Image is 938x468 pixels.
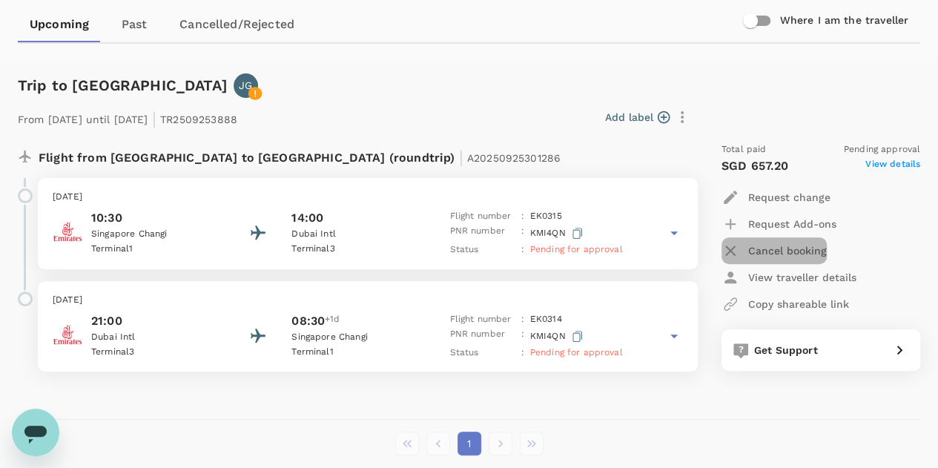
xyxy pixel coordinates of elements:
[605,110,670,125] button: Add label
[721,142,767,157] span: Total paid
[449,312,515,327] p: Flight number
[530,209,562,224] p: EK 0315
[748,217,836,231] p: Request Add-ons
[91,345,225,360] p: Terminal 3
[91,209,225,227] p: 10:30
[458,432,481,455] button: page 1
[168,7,306,42] a: Cancelled/Rejected
[530,347,623,357] span: Pending for approval
[449,209,515,224] p: Flight number
[521,346,524,360] p: :
[291,209,323,227] p: 14:00
[748,243,827,258] p: Cancel booking
[458,147,463,168] span: |
[521,224,524,243] p: :
[39,142,561,169] p: Flight from [GEOGRAPHIC_DATA] to [GEOGRAPHIC_DATA] (roundtrip)
[530,327,586,346] p: KMI4QN
[521,312,524,327] p: :
[291,312,325,330] p: 08:30
[53,293,683,308] p: [DATE]
[392,432,547,455] nav: pagination navigation
[291,330,425,345] p: Singapore Changi
[53,190,683,205] p: [DATE]
[721,184,830,211] button: Request change
[467,152,561,164] span: A20250925301286
[844,142,920,157] span: Pending approval
[152,108,156,129] span: |
[779,13,908,29] h6: Where I am the traveller
[91,227,225,242] p: Singapore Changi
[291,242,425,257] p: Terminal 3
[53,320,82,349] img: Emirates
[18,7,101,42] a: Upcoming
[325,312,340,330] span: +1d
[449,346,515,360] p: Status
[91,242,225,257] p: Terminal 1
[239,78,252,93] p: JG
[721,211,836,237] button: Request Add-ons
[721,291,849,317] button: Copy shareable link
[449,224,515,243] p: PNR number
[530,244,623,254] span: Pending for approval
[449,327,515,346] p: PNR number
[18,73,228,97] h6: Trip to [GEOGRAPHIC_DATA]
[865,157,920,175] span: View details
[521,243,524,257] p: :
[521,327,524,346] p: :
[530,312,562,327] p: EK 0314
[449,243,515,257] p: Status
[91,312,225,330] p: 21:00
[291,227,425,242] p: Dubai Intl
[748,297,849,312] p: Copy shareable link
[101,7,168,42] a: Past
[754,344,818,356] span: Get Support
[748,270,856,285] p: View traveller details
[12,409,59,456] iframe: Button to launch messaging window
[291,345,425,360] p: Terminal 1
[53,217,82,246] img: Emirates
[530,224,586,243] p: KMI4QN
[748,190,830,205] p: Request change
[18,104,237,131] p: From [DATE] until [DATE] TR2509253888
[721,157,789,175] p: SGD 657.20
[721,237,827,264] button: Cancel booking
[91,330,225,345] p: Dubai Intl
[721,264,856,291] button: View traveller details
[521,209,524,224] p: :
